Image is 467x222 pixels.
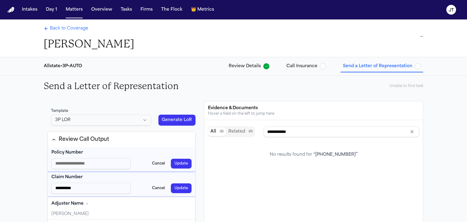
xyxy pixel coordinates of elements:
button: Review Call Output [48,132,195,147]
a: Home [7,7,15,13]
span: Metrics [197,7,214,13]
input: Search references [264,126,419,137]
button: crownMetrics [189,4,216,15]
button: Generate LoR [158,115,195,126]
button: Update Claim Number [171,183,192,193]
input: Claim Number input [51,183,131,194]
button: Cancel Claim Number edit [148,183,168,193]
span: “ [PHONE_NUMBER] ” [313,152,358,157]
text: JT [449,8,454,12]
button: Overview [89,4,115,15]
div: Hover a field on the left to jump here [208,111,419,116]
span: Claim Number [51,174,83,180]
div: No results found for [270,152,358,158]
div: Adjuster Name (required) [48,196,195,220]
button: Tasks [118,4,134,15]
div: Evidence & Documents [208,105,419,111]
button: Send a Letter of Representation [341,61,423,72]
img: Finch Logo [7,7,15,13]
div: Review Call Output [59,136,109,144]
div: Template [51,109,151,113]
button: Select LoR template [51,115,151,126]
div: Document browser [208,124,419,170]
button: Intakes [19,4,40,15]
input: Policy Number input [51,158,131,169]
span: Policy Number [51,150,83,156]
h1: [PERSON_NAME] [44,37,134,51]
span: Send a Letter of Representation [343,63,412,69]
button: Update Policy Number [171,159,192,168]
button: Matters [63,4,85,15]
button: The Flock [159,4,185,15]
div: Allstate • 3P • AUTO [44,63,82,69]
button: Call Insurance [284,61,328,72]
div: Claim Number (required) [48,172,195,196]
a: Back to Coverage [44,26,88,32]
div: Unable to find task [389,84,423,88]
button: Cancel Policy Number edit [148,159,168,168]
span: Adjuster Name [51,201,84,207]
button: All documents [208,127,226,136]
button: Clear input [408,127,416,136]
span: ( 0 ) [249,130,253,134]
span: Review Details [229,63,261,69]
button: Review Details [226,61,272,72]
span: ( 2 ) [220,130,223,134]
span: No citation [86,203,88,205]
h2: Send a Letter of Representation [44,81,179,92]
button: Related documents [226,127,255,136]
button: Day 1 [43,4,60,15]
button: Firms [138,4,155,15]
div: [PERSON_NAME] [51,211,192,217]
span: Back to Coverage [50,26,88,32]
div: — [190,33,423,40]
span: crown [191,7,196,13]
div: Policy Number (required) [48,147,195,172]
span: Call Insurance [286,63,317,69]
